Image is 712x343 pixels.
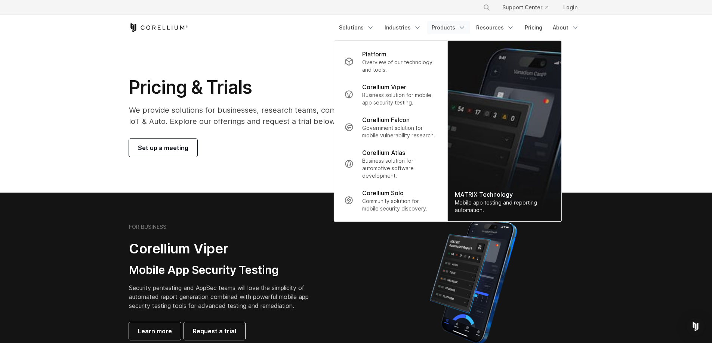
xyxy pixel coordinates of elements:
a: Corellium Home [129,23,188,32]
div: MATRIX Technology [455,190,554,199]
a: Request a trial [184,322,245,340]
p: Corellium Viper [362,82,406,91]
a: Set up a meeting [129,139,197,157]
a: Platform Overview of our technology and tools. [338,45,443,78]
p: We provide solutions for businesses, research teams, community individuals, and IoT & Auto. Explo... [129,105,427,127]
a: Corellium Solo Community solution for mobile security discovery. [338,184,443,217]
span: Learn more [138,327,172,336]
a: Login [557,1,583,14]
img: Matrix_WebNav_1x [447,41,561,221]
p: Platform [362,50,386,59]
p: Security pentesting and AppSec teams will love the simplicity of automated report generation comb... [129,283,320,310]
p: Overview of our technology and tools. [362,59,437,74]
a: Corellium Falcon Government solution for mobile vulnerability research. [338,111,443,144]
p: Corellium Solo [362,188,404,197]
p: Corellium Falcon [362,115,410,124]
a: About [548,21,583,34]
p: Community solution for mobile security discovery. [362,197,437,212]
a: Corellium Atlas Business solution for automotive software development. [338,144,443,184]
p: Business solution for automotive software development. [362,157,437,180]
a: MATRIX Technology Mobile app testing and reporting automation. [447,41,561,221]
p: Corellium Atlas [362,148,405,157]
a: Industries [380,21,426,34]
div: Mobile app testing and reporting automation. [455,199,554,214]
h1: Pricing & Trials [129,76,427,99]
p: Government solution for mobile vulnerability research. [362,124,437,139]
a: Products [427,21,470,34]
h3: Mobile App Security Testing [129,263,320,277]
a: Corellium Viper Business solution for mobile app security testing. [338,78,443,111]
a: Learn more [129,322,181,340]
a: Pricing [520,21,547,34]
div: Open Intercom Messenger [687,318,705,336]
button: Search [480,1,493,14]
h2: Corellium Viper [129,240,320,257]
a: Support Center [496,1,554,14]
a: Resources [472,21,519,34]
span: Request a trial [193,327,236,336]
h6: FOR BUSINESS [129,224,166,230]
p: Business solution for mobile app security testing. [362,91,437,106]
a: Solutions [335,21,379,34]
div: Navigation Menu [335,21,583,34]
span: Set up a meeting [138,143,188,152]
div: Navigation Menu [474,1,583,14]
